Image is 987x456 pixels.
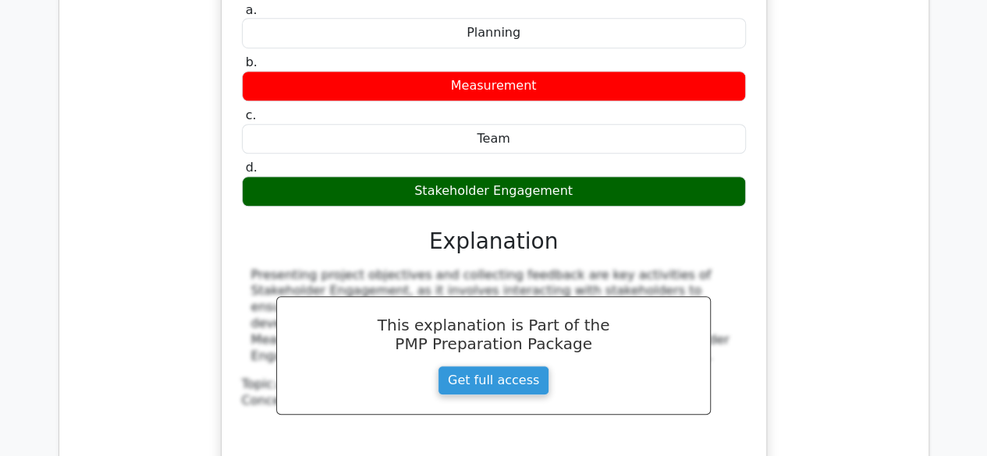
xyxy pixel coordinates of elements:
[242,71,746,101] div: Measurement
[242,376,746,393] div: Topic:
[246,2,257,17] span: a.
[246,55,257,69] span: b.
[251,267,737,365] div: Presenting project objectives and collecting feedback are key activities of Stakeholder Engagemen...
[242,18,746,48] div: Planning
[242,176,746,207] div: Stakeholder Engagement
[242,393,746,409] div: Concept:
[246,108,257,122] span: c.
[438,366,549,395] a: Get full access
[242,124,746,154] div: Team
[251,228,737,255] h3: Explanation
[246,160,257,175] span: d.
